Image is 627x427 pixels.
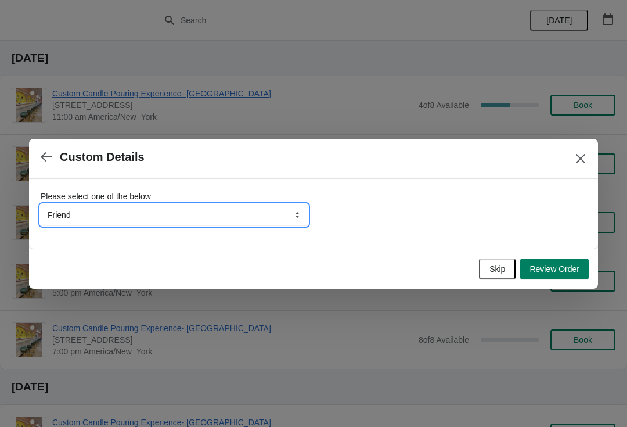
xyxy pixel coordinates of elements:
button: Close [570,148,591,169]
button: Skip [479,259,516,279]
span: Skip [489,264,505,274]
h2: Custom Details [60,150,145,164]
button: Review Order [520,259,589,279]
label: Please select one of the below [41,191,151,202]
span: Review Order [529,264,579,274]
